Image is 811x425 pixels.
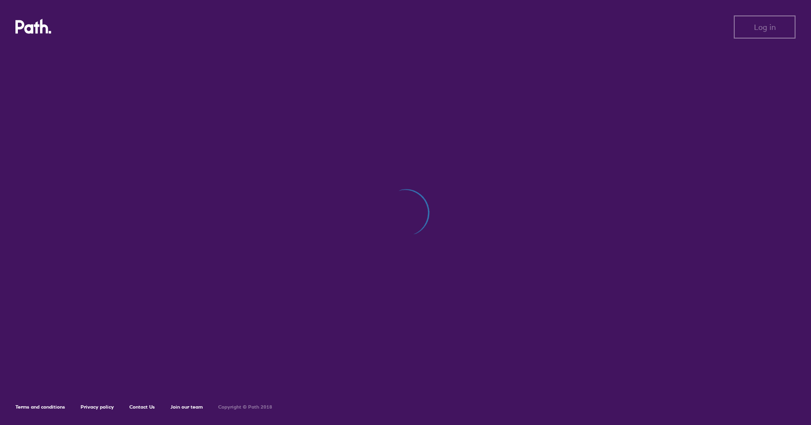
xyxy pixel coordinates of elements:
[81,404,114,410] a: Privacy policy
[218,404,272,410] h6: Copyright © Path 2018
[170,404,203,410] a: Join our team
[129,404,155,410] a: Contact Us
[734,15,796,39] button: Log in
[15,404,65,410] a: Terms and conditions
[754,23,776,31] span: Log in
